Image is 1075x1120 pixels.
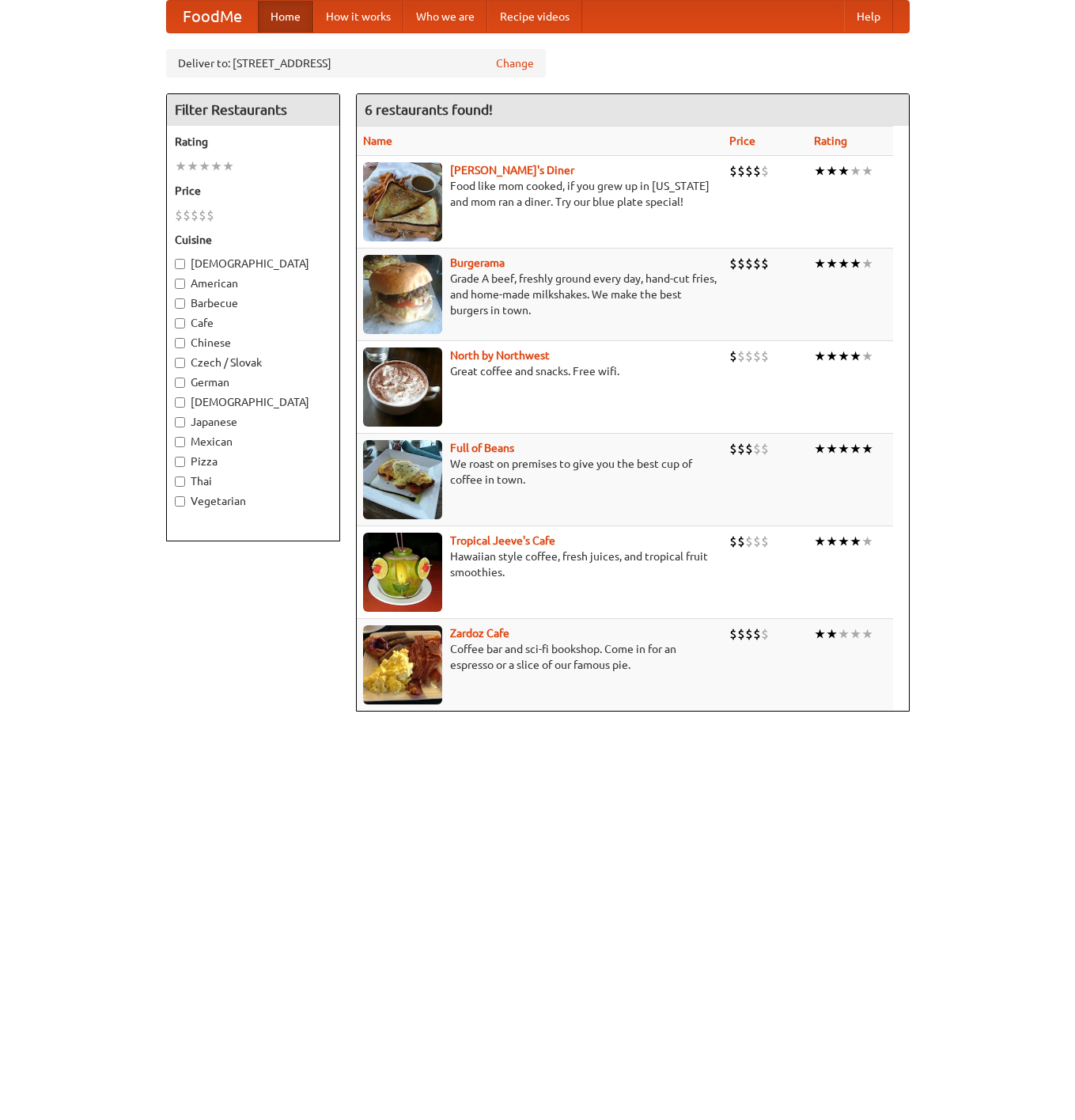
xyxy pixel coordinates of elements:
[814,533,826,550] li: ★
[175,358,185,368] input: Czech / Slovak
[175,134,331,150] h5: Rating
[761,533,769,550] li: $
[183,207,191,224] li: $
[175,183,331,199] h5: Price
[450,164,574,177] a: [PERSON_NAME]'s Diner
[175,496,185,507] input: Vegetarian
[753,625,761,643] li: $
[175,397,185,408] input: [DEMOGRAPHIC_DATA]
[167,94,339,126] h4: Filter Restaurants
[175,338,185,348] input: Chinese
[175,473,331,489] label: Thai
[175,374,331,390] label: German
[166,49,546,78] div: Deliver to: [STREET_ADDRESS]
[729,533,737,550] li: $
[175,318,185,328] input: Cafe
[761,162,769,180] li: $
[175,394,331,410] label: [DEMOGRAPHIC_DATA]
[838,162,850,180] li: ★
[363,625,442,704] img: zardoz.jpg
[450,256,505,269] a: Burgerama
[175,454,331,469] label: Pizza
[745,255,753,272] li: $
[745,533,753,550] li: $
[753,440,761,457] li: $
[850,347,861,365] li: ★
[737,625,745,643] li: $
[745,347,753,365] li: $
[175,437,185,447] input: Mexican
[363,363,717,379] p: Great coffee and snacks. Free wifi.
[175,417,185,427] input: Japanese
[737,255,745,272] li: $
[838,533,850,550] li: ★
[753,255,761,272] li: $
[175,298,185,309] input: Barbecue
[258,1,313,32] a: Home
[844,1,893,32] a: Help
[814,135,847,147] a: Rating
[487,1,582,32] a: Recipe videos
[826,533,838,550] li: ★
[175,275,331,291] label: American
[729,440,737,457] li: $
[826,255,838,272] li: ★
[761,347,769,365] li: $
[175,476,185,487] input: Thai
[363,549,717,580] p: Hawaiian style coffee, fresh juices, and tropical fruit smoothies.
[206,207,214,224] li: $
[363,440,442,519] img: beans.jpg
[363,641,717,673] p: Coffee bar and sci-fi bookshop. Come in for an espresso or a slice of our famous pie.
[363,255,442,334] img: burgerama.jpg
[363,271,717,318] p: Grade A beef, freshly ground every day, hand-cut fries, and home-made milkshakes. We make the bes...
[826,440,838,457] li: ★
[753,533,761,550] li: $
[761,625,769,643] li: $
[861,347,873,365] li: ★
[199,207,206,224] li: $
[729,135,755,147] a: Price
[175,295,331,311] label: Barbecue
[167,1,258,32] a: FoodMe
[737,347,745,365] li: $
[838,625,850,643] li: ★
[363,178,717,210] p: Food like mom cooked, if you grew up in [US_STATE] and mom ran a diner. Try our blue plate special!
[175,315,331,331] label: Cafe
[729,347,737,365] li: $
[365,102,493,117] ng-pluralize: 6 restaurants found!
[737,533,745,550] li: $
[210,158,222,175] li: ★
[850,533,861,550] li: ★
[222,158,234,175] li: ★
[175,355,331,370] label: Czech / Slovak
[191,207,199,224] li: $
[745,625,753,643] li: $
[850,162,861,180] li: ★
[850,255,861,272] li: ★
[826,625,838,643] li: ★
[450,534,555,547] a: Tropical Jeeve's Cafe
[861,533,873,550] li: ★
[175,279,185,289] input: American
[745,440,753,457] li: $
[175,414,331,430] label: Japanese
[187,158,199,175] li: ★
[861,440,873,457] li: ★
[814,625,826,643] li: ★
[814,347,826,365] li: ★
[826,162,838,180] li: ★
[175,434,331,450] label: Mexican
[175,259,185,269] input: [DEMOGRAPHIC_DATA]
[737,162,745,180] li: $
[761,255,769,272] li: $
[814,440,826,457] li: ★
[363,533,442,612] img: jeeves.jpg
[729,162,737,180] li: $
[450,627,509,640] b: Zardoz Cafe
[175,493,331,509] label: Vegetarian
[175,335,331,351] label: Chinese
[313,1,403,32] a: How it works
[363,347,442,427] img: north.jpg
[450,442,514,454] b: Full of Beans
